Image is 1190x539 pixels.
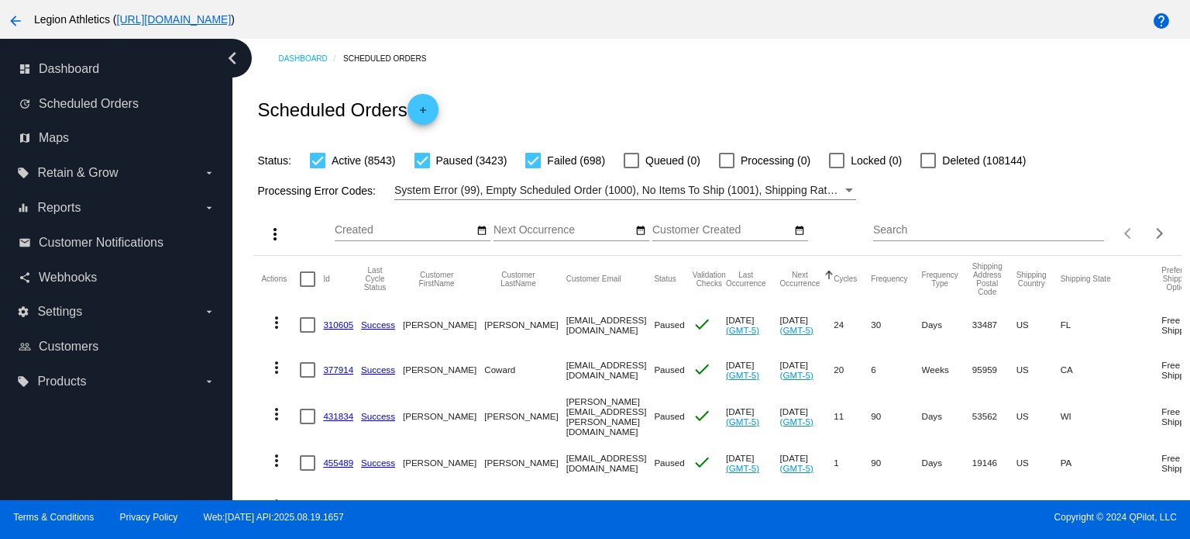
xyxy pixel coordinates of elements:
[494,224,633,237] input: Next Occurrence
[19,132,31,144] i: map
[693,406,711,425] mat-icon: check
[257,185,376,197] span: Processing Error Codes:
[726,485,780,530] mat-cell: [DATE]
[403,271,470,288] button: Change sorting for CustomerFirstName
[1113,218,1144,249] button: Previous page
[19,98,31,110] i: update
[37,201,81,215] span: Reports
[635,225,646,237] mat-icon: date_range
[780,441,834,485] mat-cell: [DATE]
[204,512,344,523] a: Web:[DATE] API:2025.08.19.1657
[726,302,780,347] mat-cell: [DATE]
[834,302,871,347] mat-cell: 24
[37,305,82,319] span: Settings
[942,151,1026,170] span: Deleted (108144)
[19,92,215,116] a: update Scheduled Orders
[19,265,215,290] a: share Webhooks
[278,47,343,71] a: Dashboard
[780,370,813,380] a: (GMT-5)
[1061,441,1162,485] mat-cell: PA
[780,392,834,441] mat-cell: [DATE]
[19,340,31,353] i: people_outline
[654,411,684,421] span: Paused
[726,370,759,380] a: (GMT-5)
[871,441,921,485] mat-cell: 90
[335,224,474,237] input: Created
[39,97,139,111] span: Scheduled Orders
[19,271,31,284] i: share
[17,375,29,388] i: local_offer
[257,154,291,167] span: Status:
[19,57,215,81] a: dashboard Dashboard
[726,416,759,427] a: (GMT-5)
[39,340,98,354] span: Customers
[323,365,353,375] a: 377914
[834,347,871,392] mat-cell: 20
[1061,392,1162,441] mat-cell: WI
[220,46,245,71] i: chevron_left
[1061,275,1111,284] button: Change sorting for ShippingState
[1061,485,1162,530] mat-cell: MI
[972,262,1003,296] button: Change sorting for ShippingPostcode
[794,225,805,237] mat-icon: date_range
[871,302,921,347] mat-cell: 30
[39,271,97,285] span: Webhooks
[652,224,792,237] input: Customer Created
[780,325,813,335] a: (GMT-5)
[780,485,834,530] mat-cell: [DATE]
[726,463,759,473] a: (GMT-5)
[267,496,286,515] mat-icon: more_vert
[19,126,215,150] a: map Maps
[871,275,907,284] button: Change sorting for Frequency
[972,441,1016,485] mat-cell: 19146
[693,360,711,378] mat-icon: check
[361,320,395,330] a: Success
[693,256,726,302] mat-header-cell: Validation Checks
[414,105,432,123] mat-icon: add
[484,347,566,392] mat-cell: Coward
[484,271,552,288] button: Change sorting for CustomerLastName
[654,365,684,375] span: Paused
[1061,347,1162,392] mat-cell: CA
[323,411,353,421] a: 431834
[726,392,780,441] mat-cell: [DATE]
[19,334,215,359] a: people_outline Customers
[922,485,972,530] mat-cell: Months
[13,512,94,523] a: Terms & Conditions
[726,347,780,392] mat-cell: [DATE]
[566,392,655,441] mat-cell: [PERSON_NAME][EMAIL_ADDRESS][PERSON_NAME][DOMAIN_NAME]
[37,375,86,389] span: Products
[566,441,655,485] mat-cell: [EMAIL_ADDRESS][DOMAIN_NAME]
[403,392,484,441] mat-cell: [PERSON_NAME]
[117,13,232,26] a: [URL][DOMAIN_NAME]
[17,202,29,214] i: equalizer
[654,458,684,468] span: Paused
[361,266,389,292] button: Change sorting for LastProcessingCycleId
[922,302,972,347] mat-cell: Days
[267,313,286,332] mat-icon: more_vert
[608,512,1177,523] span: Copyright © 2024 QPilot, LLC
[403,485,484,530] mat-cell: [PERSON_NAME]
[19,63,31,75] i: dashboard
[17,167,29,179] i: local_offer
[34,13,235,26] span: Legion Athletics ( )
[403,441,484,485] mat-cell: [PERSON_NAME]
[1144,218,1175,249] button: Next page
[566,347,655,392] mat-cell: [EMAIL_ADDRESS][DOMAIN_NAME]
[873,224,1104,237] input: Search
[203,306,215,318] i: arrow_drop_down
[484,302,566,347] mat-cell: [PERSON_NAME]
[361,411,395,421] a: Success
[871,347,921,392] mat-cell: 6
[871,485,921,530] mat-cell: 3
[654,320,684,330] span: Paused
[726,441,780,485] mat-cell: [DATE]
[1016,347,1061,392] mat-cell: US
[323,275,329,284] button: Change sorting for Id
[19,230,215,255] a: email Customer Notifications
[693,453,711,472] mat-icon: check
[834,441,871,485] mat-cell: 1
[436,151,507,170] span: Paused (3423)
[780,416,813,427] a: (GMT-5)
[403,347,484,392] mat-cell: [PERSON_NAME]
